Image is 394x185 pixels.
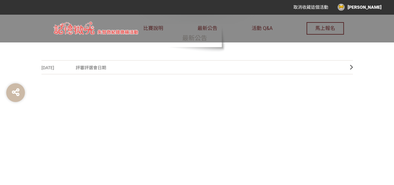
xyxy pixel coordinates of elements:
[41,60,353,74] a: [DATE]評審評選會日期
[293,5,328,10] span: 取消收藏這個活動
[50,21,143,37] img: 記憶微光．失智微紀錄徵稿活動
[251,25,272,31] span: 活動 Q&A
[143,25,163,31] span: 比賽說明
[41,61,76,75] span: [DATE]
[197,25,217,31] span: 最新公告
[251,14,272,42] a: 活動 Q&A
[306,22,344,35] button: 馬上報名
[143,14,163,42] a: 比賽說明
[76,61,340,75] span: 評審評選會日期
[197,14,217,42] a: 最新公告
[315,25,335,31] span: 馬上報名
